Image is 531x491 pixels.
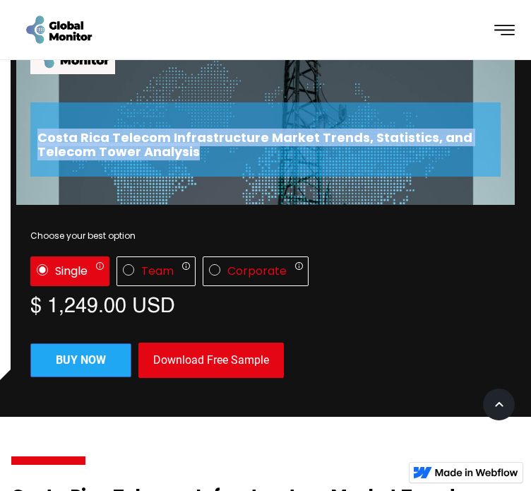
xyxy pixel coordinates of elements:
[30,229,501,243] div: Choose your best option
[30,343,131,377] a: Buy now
[141,264,174,278] div: Team
[435,468,518,477] img: Made in Webflow
[138,343,284,378] div: Download Free Sample
[37,131,494,159] h2: Costa Rica Telecom Infrastructure Market Trends, Statistics, and Telecom Tower Analysis
[30,293,501,314] div: $ 1,249.00 USD
[30,256,501,286] div: License
[227,264,287,278] div: Corporate
[482,7,515,53] div: menu
[55,264,88,278] div: Single
[16,13,94,45] a: home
